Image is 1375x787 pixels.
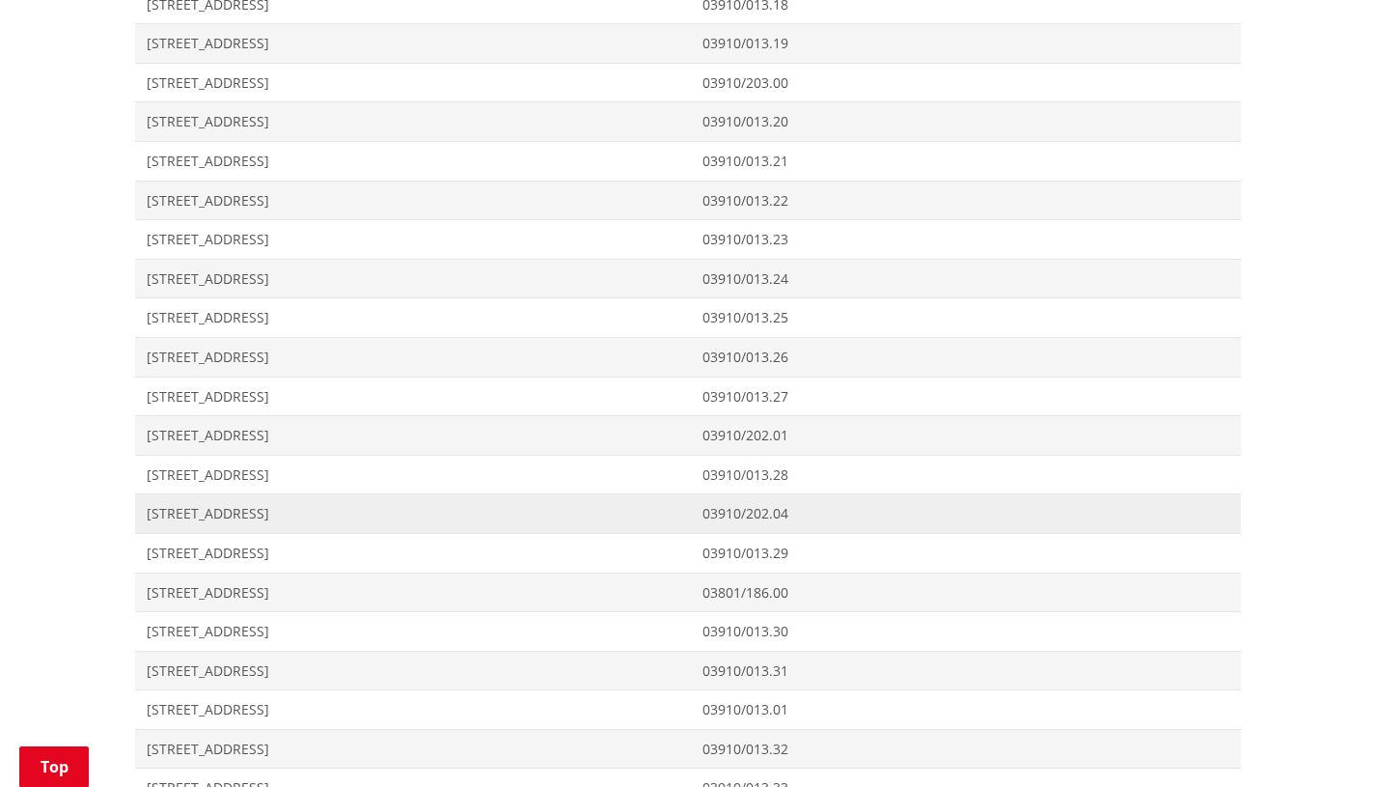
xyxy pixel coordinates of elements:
span: [STREET_ADDRESS] [147,308,680,327]
span: 03910/013.23 [702,230,1228,249]
span: [STREET_ADDRESS] [147,230,680,249]
span: [STREET_ADDRESS] [147,583,680,603]
span: 03910/013.25 [702,308,1228,327]
a: [STREET_ADDRESS] 03910/202.01 [135,416,1241,456]
span: 03910/202.01 [702,426,1228,445]
a: [STREET_ADDRESS] 03910/013.26 [135,337,1241,377]
span: 03801/186.00 [702,583,1228,603]
a: [STREET_ADDRESS] 03910/013.19 [135,24,1241,64]
span: [STREET_ADDRESS] [147,269,680,289]
span: 03910/013.20 [702,112,1228,131]
span: 03910/203.00 [702,73,1228,93]
iframe: Messenger Launcher [1286,706,1356,775]
span: [STREET_ADDRESS] [147,544,680,563]
span: 03910/013.24 [702,269,1228,289]
a: [STREET_ADDRESS] 03910/013.32 [135,729,1241,769]
a: [STREET_ADDRESS] 03801/186.00 [135,573,1241,612]
span: [STREET_ADDRESS] [147,73,680,93]
a: [STREET_ADDRESS] 03910/013.23 [135,220,1241,260]
span: 03910/013.29 [702,544,1228,563]
span: [STREET_ADDRESS] [147,191,680,211]
span: [STREET_ADDRESS] [147,661,680,681]
a: [STREET_ADDRESS] 03910/203.00 [135,63,1241,102]
a: [STREET_ADDRESS] 03910/013.31 [135,651,1241,690]
span: 03910/202.04 [702,504,1228,523]
span: 03910/013.22 [702,191,1228,211]
a: Top [19,746,89,787]
span: 03910/013.01 [702,700,1228,719]
a: [STREET_ADDRESS] 03910/013.24 [135,259,1241,298]
a: [STREET_ADDRESS] 03910/013.25 [135,298,1241,338]
span: 03910/013.21 [702,152,1228,171]
span: [STREET_ADDRESS] [147,622,680,641]
a: [STREET_ADDRESS] 03910/013.30 [135,612,1241,652]
span: 03910/013.27 [702,387,1228,407]
a: [STREET_ADDRESS] 03910/013.27 [135,377,1241,416]
span: [STREET_ADDRESS] [147,740,680,759]
span: [STREET_ADDRESS] [147,34,680,53]
span: [STREET_ADDRESS] [147,465,680,485]
a: [STREET_ADDRESS] 03910/013.01 [135,690,1241,730]
span: [STREET_ADDRESS] [147,348,680,367]
span: [STREET_ADDRESS] [147,387,680,407]
a: [STREET_ADDRESS] 03910/013.29 [135,533,1241,573]
a: [STREET_ADDRESS] 03910/013.22 [135,181,1241,220]
span: 03910/013.32 [702,740,1228,759]
a: [STREET_ADDRESS] 03910/013.28 [135,455,1241,494]
span: 03910/013.30 [702,622,1228,641]
span: 03910/013.19 [702,34,1228,53]
span: [STREET_ADDRESS] [147,426,680,445]
a: [STREET_ADDRESS] 03910/013.20 [135,102,1241,142]
span: [STREET_ADDRESS] [147,700,680,719]
span: 03910/013.28 [702,465,1228,485]
span: [STREET_ADDRESS] [147,152,680,171]
a: [STREET_ADDRESS] 03910/013.21 [135,141,1241,181]
span: 03910/013.31 [702,661,1228,681]
a: [STREET_ADDRESS] 03910/202.04 [135,494,1241,534]
span: [STREET_ADDRESS] [147,504,680,523]
span: 03910/013.26 [702,348,1228,367]
span: [STREET_ADDRESS] [147,112,680,131]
